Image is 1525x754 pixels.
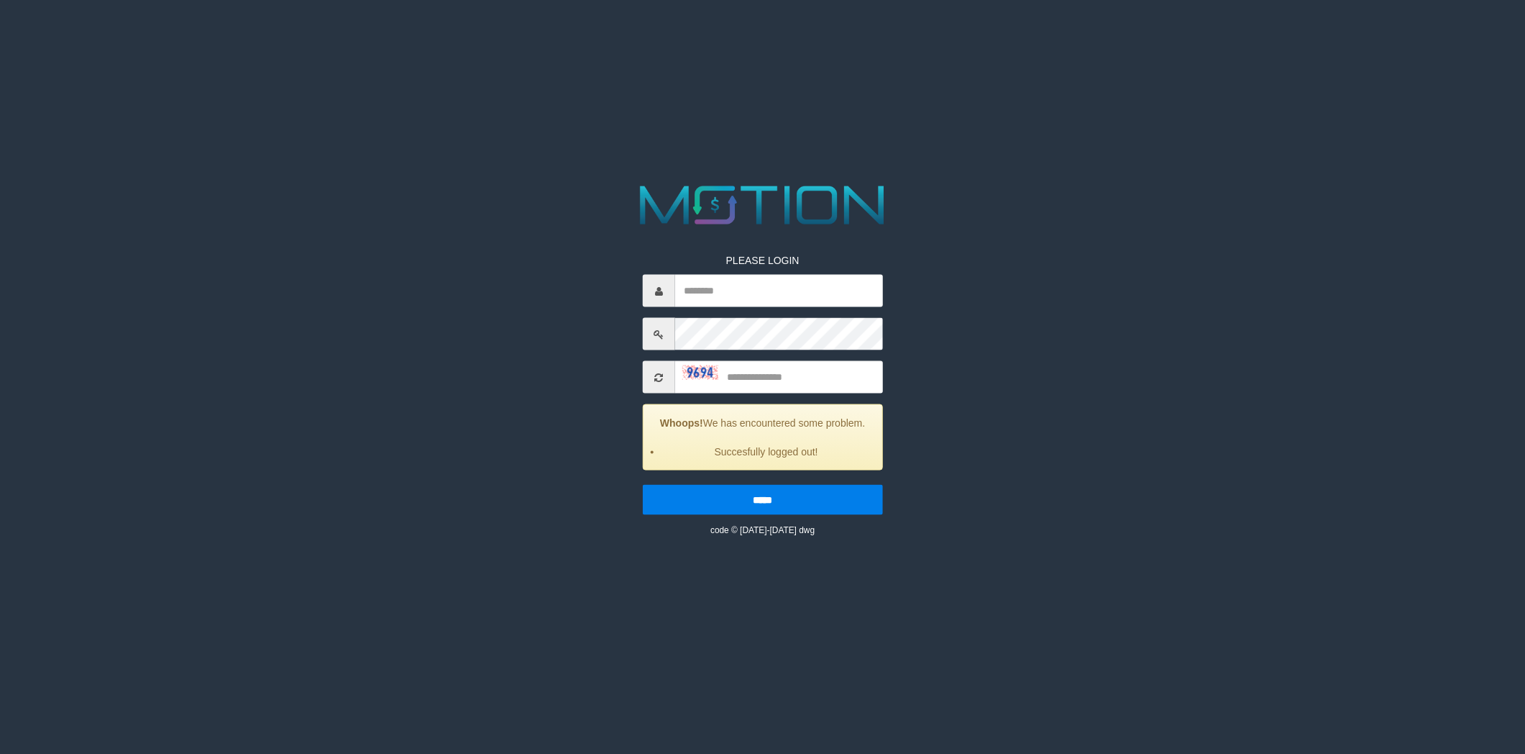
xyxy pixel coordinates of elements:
[643,404,883,471] div: We has encountered some problem.
[710,525,815,535] small: code © [DATE]-[DATE] dwg
[629,179,896,232] img: MOTION_logo.png
[643,253,883,268] p: PLEASE LOGIN
[661,445,871,459] li: Succesfully logged out!
[682,365,718,380] img: captcha
[660,417,703,429] strong: Whoops!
